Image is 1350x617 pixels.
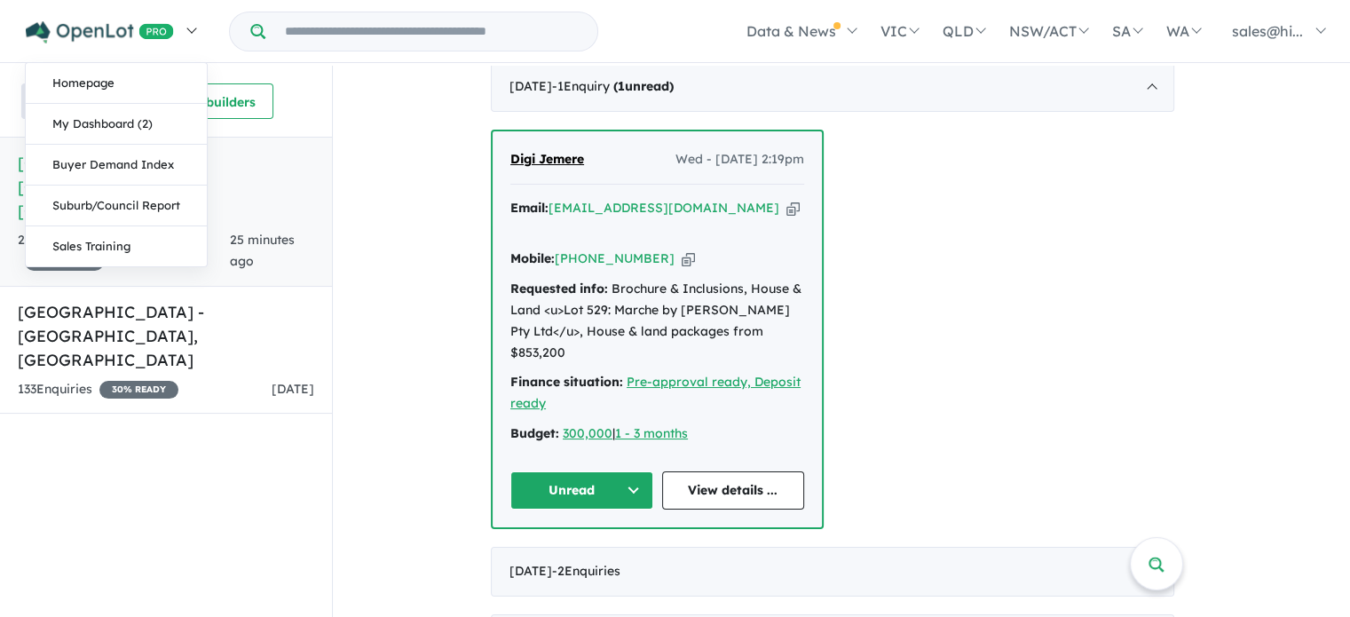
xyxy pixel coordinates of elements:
[510,471,653,510] button: Unread
[18,300,314,372] h5: [GEOGRAPHIC_DATA] - [GEOGRAPHIC_DATA] , [GEOGRAPHIC_DATA]
[510,279,804,363] div: Brochure & Inclusions, House & Land <u>Lot 529: Marche by [PERSON_NAME] Pty Ltd</u>, House & land...
[613,78,674,94] strong: ( unread)
[272,381,314,397] span: [DATE]
[26,226,207,266] a: Sales Training
[18,379,178,400] div: 133 Enquir ies
[786,199,800,218] button: Copy
[555,250,675,266] a: [PHONE_NUMBER]
[99,381,178,399] span: 30 % READY
[618,78,625,94] span: 1
[269,12,594,51] input: Try estate name, suburb, builder or developer
[491,547,1174,597] div: [DATE]
[510,374,801,411] a: Pre-approval ready, Deposit ready
[675,149,804,170] span: Wed - [DATE] 2:19pm
[510,425,559,441] strong: Budget:
[549,200,779,216] a: [EMAIL_ADDRESS][DOMAIN_NAME]
[1232,22,1303,40] span: sales@hi...
[26,104,207,145] a: My Dashboard (2)
[662,471,805,510] a: View details ...
[510,151,584,167] span: Digi Jemere
[682,249,695,268] button: Copy
[26,21,174,44] img: Openlot PRO Logo White
[552,78,674,94] span: - 1 Enquir y
[510,281,608,297] strong: Requested info:
[552,563,620,579] span: - 2 Enquir ies
[510,423,804,445] div: |
[510,200,549,216] strong: Email:
[615,425,688,441] a: 1 - 3 months
[18,230,230,273] div: 248 Enquir ies
[18,151,314,223] h5: [GEOGRAPHIC_DATA] - [GEOGRAPHIC_DATA] , [GEOGRAPHIC_DATA]
[26,63,207,104] a: Homepage
[26,186,207,226] a: Suburb/Council Report
[26,145,207,186] a: Buyer Demand Index
[510,149,584,170] a: Digi Jemere
[491,62,1174,112] div: [DATE]
[563,425,612,441] a: 300,000
[510,374,623,390] strong: Finance situation:
[230,232,295,269] span: 25 minutes ago
[510,250,555,266] strong: Mobile:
